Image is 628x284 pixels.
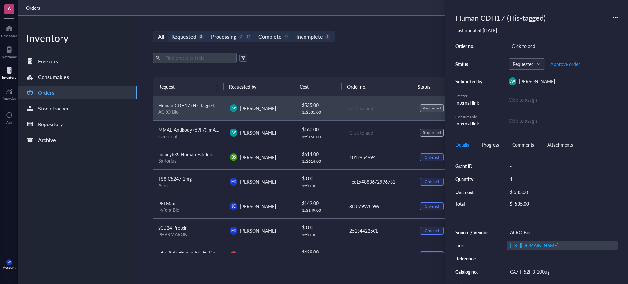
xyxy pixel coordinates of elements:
div: PHARMARON [158,231,219,237]
div: Repository [38,120,63,129]
div: Click to add [349,129,410,136]
td: 5643 [343,243,415,267]
span: Approve order [550,61,580,67]
span: PEI Max [158,200,175,207]
div: 5643 [349,252,410,259]
div: Inventory [2,75,16,79]
div: Internal link [455,99,485,106]
span: [PERSON_NAME] [240,154,276,160]
td: 1012954994 [343,145,415,169]
a: ACRO Bio [158,109,179,115]
a: Inventory [2,65,16,79]
div: Ordered [425,155,439,160]
div: Internal link [455,120,485,127]
div: $ 0.00 [302,224,339,231]
div: Order no. [455,43,485,49]
td: Click to add [343,120,415,145]
div: Progress [482,141,499,148]
span: [PERSON_NAME] [240,227,276,234]
div: segmented control [153,31,335,42]
th: Request [153,77,224,96]
div: Stock tracker [38,104,69,113]
div: $ 614.00 [302,150,339,158]
a: Genscript [158,133,178,140]
span: [PERSON_NAME] [240,252,276,259]
div: Attachments [547,141,573,148]
div: 1 x $ 614.00 [302,159,339,164]
th: Cost [294,77,341,96]
span: [PERSON_NAME] [519,78,555,85]
div: Last updated: [DATE] [455,27,618,33]
a: Kyfora Bio [158,207,179,213]
td: 251344225CL [343,218,415,243]
a: Notebook [2,44,17,58]
div: $ 535.00 [507,188,615,197]
div: Requested [423,106,441,111]
div: 1 x $ 160.00 [302,134,339,140]
a: Archive [18,133,137,146]
div: FedEx#883672996781 [349,178,410,185]
div: 0 [284,34,289,40]
span: [PERSON_NAME] [240,105,276,111]
div: Comments [512,141,534,148]
div: Click to add [349,105,410,112]
div: Account [3,265,16,269]
div: - [507,161,618,171]
div: Consumables [38,73,69,82]
div: Reference [455,256,489,261]
div: Unit cost [455,189,489,195]
span: JW [510,79,515,84]
div: Incomplete [296,32,323,41]
div: Acro [158,182,219,188]
div: All [158,32,164,41]
span: Requested [513,61,540,67]
div: $ 535.00 [302,101,339,109]
span: MMAE Antibody (69F7), mAb, Mouse [158,126,234,133]
div: Processing [211,32,236,41]
td: 8DUZ9WG9W [343,194,415,218]
div: $ 0.00 [302,175,339,182]
div: 1 x $ 149.00 [302,208,339,213]
span: BS [231,154,236,160]
div: 1 x $ 0.00 [302,183,339,189]
div: 251344225CL [349,227,410,234]
div: Total [455,201,489,207]
div: Human CDH17 (His-tagged) [453,10,549,25]
div: Requested [171,32,196,41]
div: 2 [238,34,244,40]
span: TS8-C5247-1mg [158,175,192,182]
div: Dashboard [1,34,17,38]
span: MK [8,261,11,264]
div: 535.00 [515,201,529,207]
td: FedEx#883672996781 [343,169,415,194]
a: [URL][DOMAIN_NAME] [510,242,558,249]
div: Click to assign [509,117,537,124]
td: Click to add [343,96,415,121]
a: Analytics [3,86,16,100]
a: Orders [18,86,137,99]
div: - [507,254,618,263]
div: Details [455,141,469,148]
div: Complete [258,32,281,41]
div: Click to assign [509,96,618,103]
a: Sartorius [158,158,176,164]
span: [PERSON_NAME] [240,129,276,136]
span: Human CDH17 (His-tagged) [158,102,216,109]
div: Click to add [509,42,618,51]
div: Link [455,242,489,248]
span: JW [231,106,236,111]
div: Ordered [425,253,439,258]
span: JW [231,130,236,135]
div: $ 160.00 [302,126,339,133]
button: Approve order [550,59,580,69]
span: JC [232,203,236,209]
div: Catalog no. [455,269,489,275]
span: [PERSON_NAME] [240,203,276,209]
div: Analytics [3,96,16,100]
a: Consumables [18,71,137,84]
div: Inventory [18,31,137,44]
div: Ordered [425,204,439,209]
div: Freezer [455,93,485,99]
div: Consumable [455,114,485,120]
div: Freezers [38,57,58,66]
